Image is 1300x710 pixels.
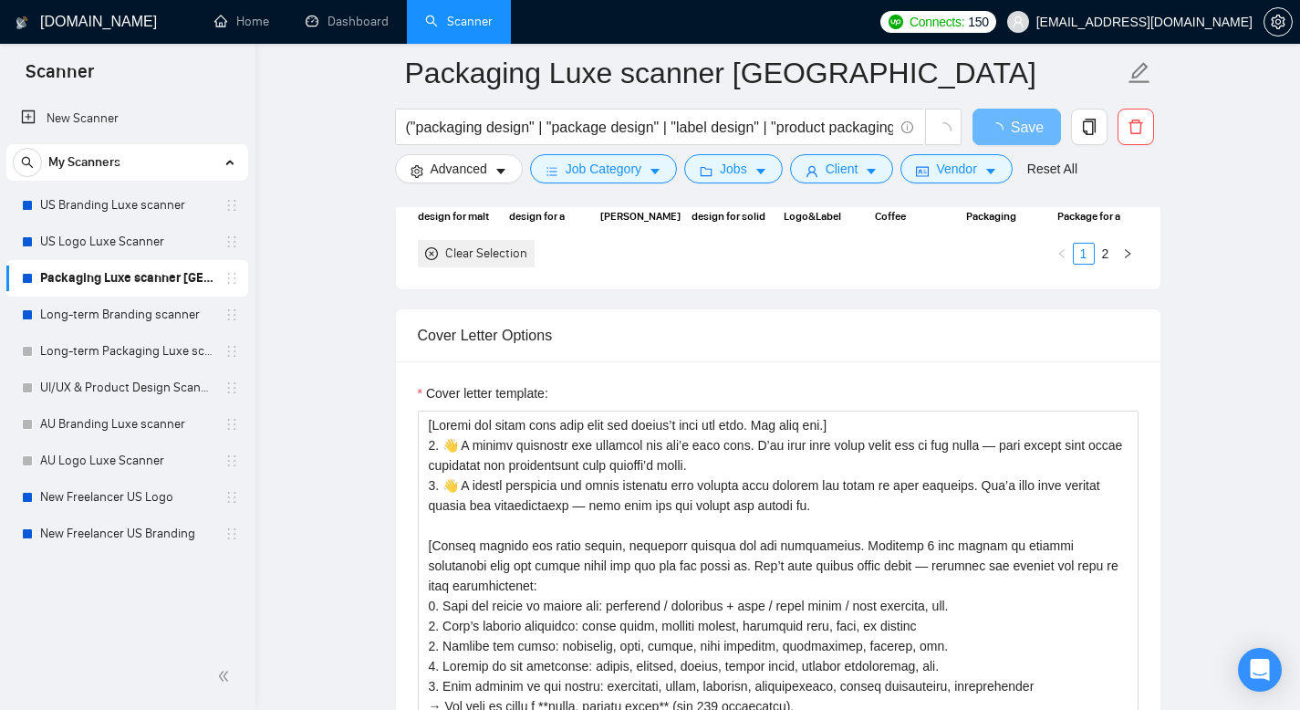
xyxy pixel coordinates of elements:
a: Long-term Packaging Luxe scanner [40,333,213,370]
span: idcard [916,164,929,178]
li: Previous Page [1051,243,1073,265]
span: holder [224,344,239,359]
button: Save [972,109,1061,145]
button: userClientcaret-down [790,154,894,183]
a: searchScanner [425,14,493,29]
span: holder [224,235,239,249]
span: holder [224,381,239,395]
span: Vendor [936,159,976,179]
div: Open Intercom Messenger [1238,648,1282,692]
span: holder [224,271,239,286]
button: search [13,148,42,177]
button: setting [1264,7,1293,37]
span: holder [224,417,239,432]
a: US Branding Luxe scanner [40,187,213,224]
span: 150 [968,12,988,32]
span: setting [1264,15,1292,29]
button: right [1117,243,1139,265]
span: setting [411,164,423,178]
li: Next Page [1117,243,1139,265]
button: idcardVendorcaret-down [900,154,1012,183]
span: edit [1128,61,1151,85]
span: Advanced [431,159,487,179]
a: 1 [1074,244,1094,264]
span: copy [1072,119,1107,135]
span: caret-down [494,164,507,178]
a: setting [1264,15,1293,29]
span: holder [224,308,239,322]
span: Jobs [720,159,747,179]
span: user [806,164,818,178]
span: caret-down [649,164,661,178]
input: Search Freelance Jobs... [406,116,893,139]
li: My Scanners [6,144,248,552]
span: holder [224,527,239,541]
span: Save [1011,116,1044,139]
span: info-circle [901,121,913,133]
li: 2 [1095,243,1117,265]
img: upwork-logo.png [889,15,903,29]
span: holder [224,490,239,505]
span: folder [700,164,712,178]
button: delete [1118,109,1154,145]
a: AU Branding Luxe scanner [40,406,213,443]
span: user [1012,16,1024,28]
span: My Scanners [48,144,120,181]
span: holder [224,454,239,468]
input: Scanner name... [405,50,1124,96]
span: Scanner [11,58,109,97]
button: barsJob Categorycaret-down [530,154,677,183]
button: left [1051,243,1073,265]
a: Reset All [1027,159,1077,179]
span: delete [1118,119,1153,135]
button: settingAdvancedcaret-down [395,154,523,183]
span: loading [989,122,1011,137]
span: loading [935,122,952,139]
span: Job Category [566,159,641,179]
div: Cover Letter Options [418,309,1139,361]
span: caret-down [865,164,878,178]
span: bars [546,164,558,178]
a: Long-term Branding scanner [40,297,213,333]
button: copy [1071,109,1108,145]
a: dashboardDashboard [306,14,389,29]
span: caret-down [984,164,997,178]
label: Cover letter template: [418,383,548,403]
a: US Logo Luxe Scanner [40,224,213,260]
div: Clear Selection [445,244,527,264]
span: close-circle [425,247,438,260]
li: New Scanner [6,100,248,137]
a: Packaging Luxe scanner [GEOGRAPHIC_DATA] [40,260,213,297]
img: logo [16,8,28,37]
li: 1 [1073,243,1095,265]
span: right [1122,248,1133,259]
span: double-left [217,667,235,685]
span: holder [224,198,239,213]
a: New Freelancer US Branding [40,516,213,552]
button: folderJobscaret-down [684,154,783,183]
span: caret-down [754,164,767,178]
span: Connects: [910,12,964,32]
a: homeHome [214,14,269,29]
span: Client [826,159,858,179]
span: search [14,156,41,169]
span: left [1056,248,1067,259]
a: AU Logo Luxe Scanner [40,443,213,479]
a: New Scanner [21,100,234,137]
a: New Freelancer US Logo [40,479,213,516]
a: 2 [1096,244,1116,264]
a: UI/UX & Product Design Scanner [40,370,213,406]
